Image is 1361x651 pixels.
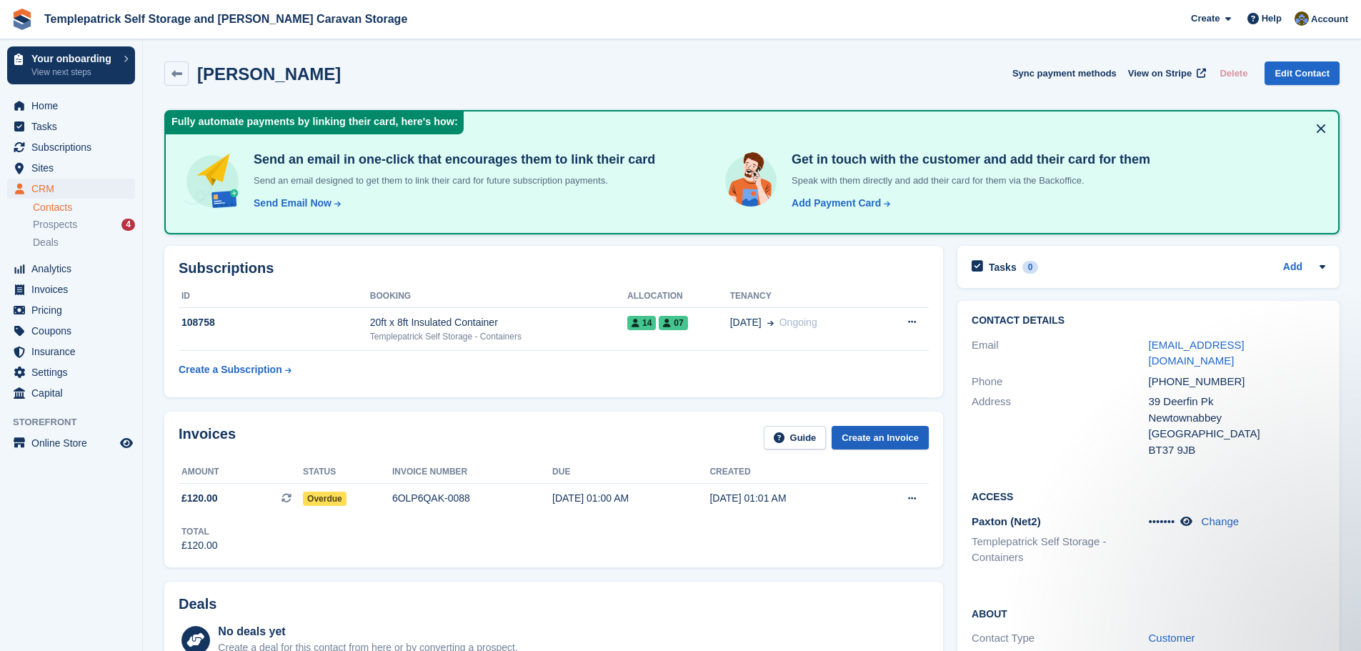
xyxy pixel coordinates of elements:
[33,217,135,232] a: Prospects 4
[7,96,135,116] a: menu
[197,64,341,84] h2: [PERSON_NAME]
[13,415,142,429] span: Storefront
[1149,374,1325,390] div: [PHONE_NUMBER]
[7,259,135,279] a: menu
[1265,61,1340,85] a: Edit Contact
[972,606,1325,620] h2: About
[303,461,392,484] th: Status
[39,7,413,31] a: Templepatrick Self Storage and [PERSON_NAME] Caravan Storage
[181,525,218,538] div: Total
[7,342,135,362] a: menu
[7,383,135,403] a: menu
[218,623,517,640] div: No deals yet
[179,357,291,383] a: Create a Subscription
[121,219,135,231] div: 4
[31,362,117,382] span: Settings
[972,315,1325,327] h2: Contact Details
[1149,394,1325,410] div: 39 Deerfin Pk
[31,383,117,403] span: Capital
[1149,426,1325,442] div: [GEOGRAPHIC_DATA]
[972,337,1148,369] div: Email
[31,300,117,320] span: Pricing
[31,433,117,453] span: Online Store
[31,158,117,178] span: Sites
[7,158,135,178] a: menu
[31,66,116,79] p: View next steps
[179,461,303,484] th: Amount
[972,374,1148,390] div: Phone
[183,151,242,211] img: send-email-b5881ef4c8f827a638e46e229e590028c7e36e3a6c99d2365469aff88783de13.svg
[1295,11,1309,26] img: Karen
[1149,410,1325,427] div: Newtownabbey
[1283,259,1302,276] a: Add
[248,174,655,188] p: Send an email designed to get them to link their card for future subscription payments.
[7,46,135,84] a: Your onboarding View next steps
[370,330,627,343] div: Templepatrick Self Storage - Containers
[31,116,117,136] span: Tasks
[1149,515,1175,527] span: •••••••
[31,179,117,199] span: CRM
[1214,61,1253,85] button: Delete
[118,434,135,452] a: Preview store
[709,491,867,506] div: [DATE] 01:01 AM
[972,489,1325,503] h2: Access
[779,317,817,328] span: Ongoing
[1311,12,1348,26] span: Account
[179,285,370,308] th: ID
[7,362,135,382] a: menu
[627,316,656,330] span: 14
[370,285,627,308] th: Booking
[179,426,236,449] h2: Invoices
[1149,632,1195,644] a: Customer
[33,218,77,232] span: Prospects
[179,315,370,330] div: 108758
[7,279,135,299] a: menu
[7,300,135,320] a: menu
[1149,442,1325,459] div: BT37 9JB
[786,174,1150,188] p: Speak with them directly and add their card for them via the Backoffice.
[179,260,929,277] h2: Subscriptions
[11,9,33,30] img: stora-icon-8386f47178a22dfd0bd8f6a31ec36ba5ce8667c1dd55bd0f319d3a0aa187defe.svg
[179,362,282,377] div: Create a Subscription
[31,279,117,299] span: Invoices
[7,179,135,199] a: menu
[31,342,117,362] span: Insurance
[31,54,116,64] p: Your onboarding
[832,426,929,449] a: Create an Invoice
[33,235,135,250] a: Deals
[303,492,347,506] span: Overdue
[730,315,762,330] span: [DATE]
[7,116,135,136] a: menu
[1122,61,1209,85] a: View on Stripe
[1012,61,1117,85] button: Sync payment methods
[786,151,1150,168] h4: Get in touch with the customer and add their card for them
[972,515,1041,527] span: Paxton (Net2)
[392,491,552,506] div: 6OLP6QAK-0088
[31,321,117,341] span: Coupons
[31,137,117,157] span: Subscriptions
[33,201,135,214] a: Contacts
[659,316,687,330] span: 07
[1191,11,1220,26] span: Create
[709,461,867,484] th: Created
[179,596,216,612] h2: Deals
[786,196,892,211] a: Add Payment Card
[181,491,218,506] span: £120.00
[1202,515,1240,527] a: Change
[1149,339,1245,367] a: [EMAIL_ADDRESS][DOMAIN_NAME]
[972,630,1148,647] div: Contact Type
[31,259,117,279] span: Analytics
[181,538,218,553] div: £120.00
[792,196,881,211] div: Add Payment Card
[627,285,730,308] th: Allocation
[254,196,331,211] div: Send Email Now
[764,426,827,449] a: Guide
[248,151,655,168] h4: Send an email in one-click that encourages them to link their card
[392,461,552,484] th: Invoice number
[31,96,117,116] span: Home
[722,151,780,210] img: get-in-touch-e3e95b6451f4e49772a6039d3abdde126589d6f45a760754adfa51be33bf0f70.svg
[1128,66,1192,81] span: View on Stripe
[552,461,709,484] th: Due
[1022,261,1039,274] div: 0
[370,315,627,330] div: 20ft x 8ft Insulated Container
